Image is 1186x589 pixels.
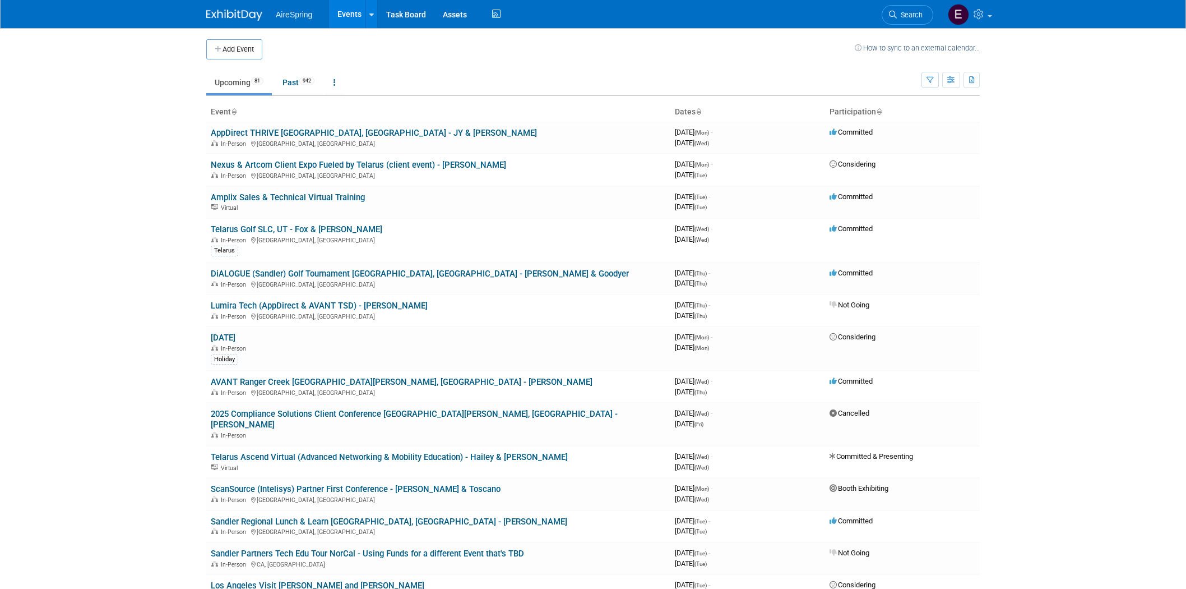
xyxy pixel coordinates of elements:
span: [DATE] [675,128,712,136]
img: In-Person Event [211,172,218,178]
span: In-Person [221,561,249,568]
a: AVANT Ranger Creek [GEOGRAPHIC_DATA][PERSON_NAME], [GEOGRAPHIC_DATA] - [PERSON_NAME] [211,377,592,387]
span: [DATE] [675,203,707,211]
img: In-Person Event [211,528,218,534]
span: In-Person [221,496,249,504]
a: DiALOGUE (Sandler) Golf Tournament [GEOGRAPHIC_DATA], [GEOGRAPHIC_DATA] - [PERSON_NAME] & Goodyer [211,269,629,279]
a: Nexus & Artcom Client Expo Fueled by Telarus (client event) - [PERSON_NAME] [211,160,506,170]
div: [GEOGRAPHIC_DATA], [GEOGRAPHIC_DATA] [211,171,666,180]
span: Search [897,11,923,19]
span: (Wed) [694,379,709,385]
a: AppDirect THRIVE [GEOGRAPHIC_DATA], [GEOGRAPHIC_DATA] - JY & [PERSON_NAME] [211,128,537,138]
span: [DATE] [675,139,709,147]
div: [GEOGRAPHIC_DATA], [GEOGRAPHIC_DATA] [211,139,666,148]
span: Not Going [830,549,869,557]
span: [DATE] [675,527,707,535]
div: [GEOGRAPHIC_DATA], [GEOGRAPHIC_DATA] [211,527,666,536]
a: Sandler Partners Tech Edu Tour NorCal - Using Funds for a different Event that's TBD [211,549,524,559]
span: In-Person [221,140,249,148]
th: Event [206,103,670,122]
span: (Wed) [694,237,709,243]
span: [DATE] [675,311,707,320]
span: Committed [830,128,873,136]
a: Sort by Event Name [231,107,237,116]
span: (Tue) [694,204,707,210]
span: Committed [830,224,873,233]
a: Past942 [274,72,323,93]
span: 942 [299,77,314,85]
img: In-Person Event [211,389,218,395]
a: Search [882,5,933,25]
span: Not Going [830,301,869,309]
span: - [711,377,712,385]
span: Booth Exhibiting [830,484,888,493]
th: Dates [670,103,825,122]
img: erica arjona [948,4,969,25]
img: Virtual Event [211,204,218,210]
span: - [711,452,712,461]
a: How to sync to an external calendar... [855,44,980,52]
span: In-Person [221,432,249,439]
a: Lumira Tech (AppDirect & AVANT TSD) - [PERSON_NAME] [211,301,428,311]
span: [DATE] [675,409,712,417]
span: - [711,333,712,341]
img: In-Person Event [211,561,218,567]
span: Committed [830,377,873,385]
span: Committed & Presenting [830,452,913,461]
span: [DATE] [675,463,709,471]
div: [GEOGRAPHIC_DATA], [GEOGRAPHIC_DATA] [211,279,666,288]
img: In-Person Event [211,313,218,319]
a: [DATE] [211,333,235,343]
div: [GEOGRAPHIC_DATA], [GEOGRAPHIC_DATA] [211,235,666,244]
span: [DATE] [675,224,712,233]
span: - [708,301,710,309]
span: In-Person [221,528,249,536]
div: Holiday [211,355,238,365]
div: [GEOGRAPHIC_DATA], [GEOGRAPHIC_DATA] [211,311,666,320]
span: [DATE] [675,388,707,396]
span: [DATE] [675,517,710,525]
img: In-Person Event [211,237,218,242]
span: [DATE] [675,301,710,309]
span: - [708,269,710,277]
span: (Tue) [694,528,707,535]
div: [GEOGRAPHIC_DATA], [GEOGRAPHIC_DATA] [211,495,666,504]
span: (Tue) [694,172,707,178]
div: [GEOGRAPHIC_DATA], [GEOGRAPHIC_DATA] [211,388,666,397]
span: 81 [251,77,263,85]
span: [DATE] [675,420,703,428]
span: [DATE] [675,559,707,568]
img: In-Person Event [211,496,218,502]
span: (Tue) [694,518,707,524]
span: In-Person [221,389,249,397]
div: Telarus [211,246,238,256]
span: In-Person [221,345,249,352]
span: (Mon) [694,486,709,492]
span: (Thu) [694,389,707,395]
span: (Tue) [694,550,707,556]
span: (Wed) [694,140,709,146]
span: [DATE] [675,171,707,179]
span: Committed [830,517,873,525]
span: [DATE] [675,269,710,277]
img: In-Person Event [211,140,218,146]
img: In-Person Event [211,345,218,351]
span: (Wed) [694,496,709,503]
span: In-Person [221,281,249,288]
span: Committed [830,269,873,277]
span: - [708,549,710,557]
a: Telarus Golf SLC, UT - Fox & [PERSON_NAME] [211,224,382,234]
span: [DATE] [675,235,709,243]
a: Sort by Participation Type [876,107,882,116]
span: (Mon) [694,334,709,340]
span: [DATE] [675,581,710,589]
a: Telarus Ascend Virtual (Advanced Networking & Mobility Education) - Hailey & [PERSON_NAME] [211,452,568,462]
div: CA, [GEOGRAPHIC_DATA] [211,559,666,568]
img: Virtual Event [211,464,218,470]
span: - [711,224,712,233]
span: Considering [830,333,875,341]
span: - [708,581,710,589]
span: (Mon) [694,130,709,136]
span: - [708,517,710,525]
span: (Thu) [694,270,707,277]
